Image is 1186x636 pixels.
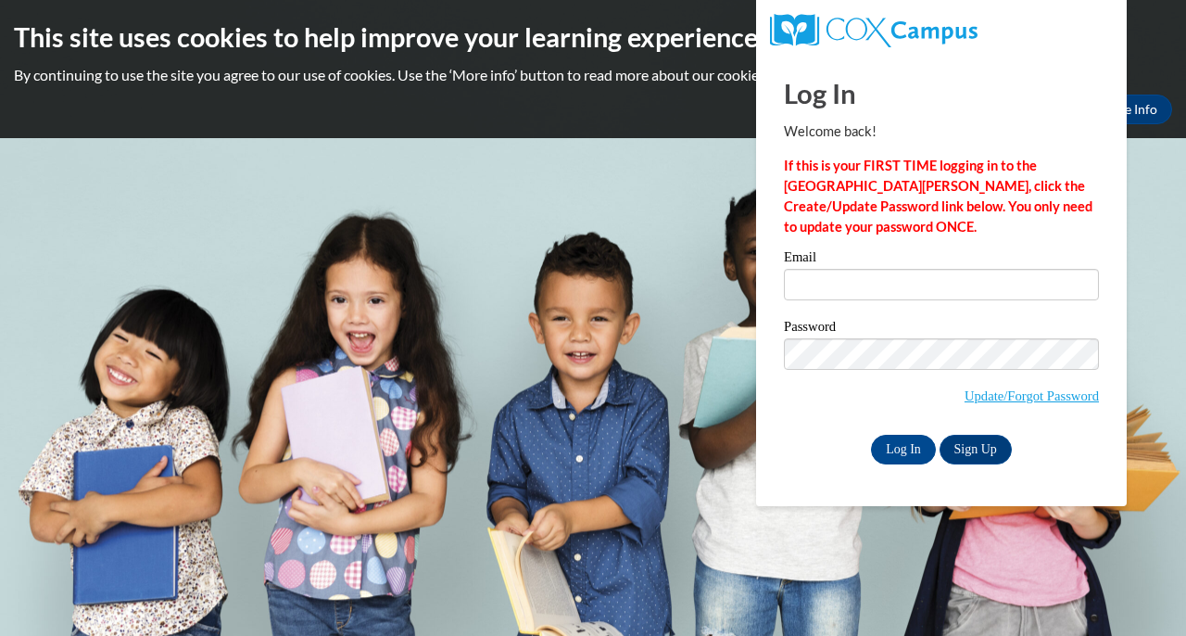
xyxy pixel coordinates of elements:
p: By continuing to use the site you agree to our use of cookies. Use the ‘More info’ button to read... [14,65,1172,85]
img: COX Campus [770,14,978,47]
label: Password [784,320,1099,338]
input: Log In [871,435,936,464]
strong: If this is your FIRST TIME logging in to the [GEOGRAPHIC_DATA][PERSON_NAME], click the Create/Upd... [784,158,1092,235]
label: Email [784,250,1099,269]
a: Update/Forgot Password [965,388,1099,403]
a: More Info [1085,95,1172,124]
a: Sign Up [940,435,1012,464]
p: Welcome back! [784,121,1099,142]
h1: Log In [784,74,1099,112]
h2: This site uses cookies to help improve your learning experience. [14,19,1172,56]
